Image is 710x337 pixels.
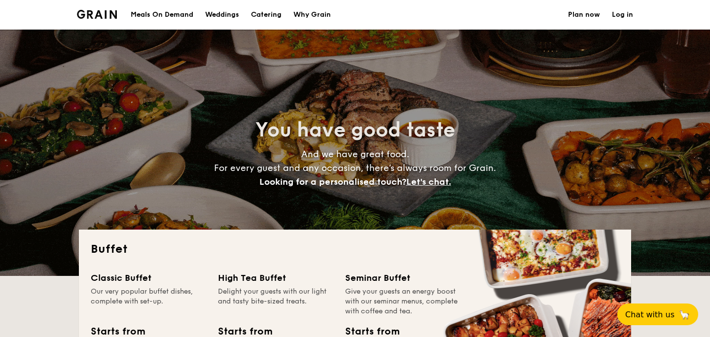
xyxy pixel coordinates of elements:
[345,287,461,316] div: Give your guests an energy boost with our seminar menus, complete with coffee and tea.
[91,241,619,257] h2: Buffet
[625,310,674,319] span: Chat with us
[91,271,206,285] div: Classic Buffet
[345,271,461,285] div: Seminar Buffet
[406,176,451,187] span: Let's chat.
[77,10,117,19] a: Logotype
[218,271,333,285] div: High Tea Buffet
[91,287,206,316] div: Our very popular buffet dishes, complete with set-up.
[77,10,117,19] img: Grain
[218,287,333,316] div: Delight your guests with our light and tasty bite-sized treats.
[678,309,690,320] span: 🦙
[617,303,698,325] button: Chat with us🦙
